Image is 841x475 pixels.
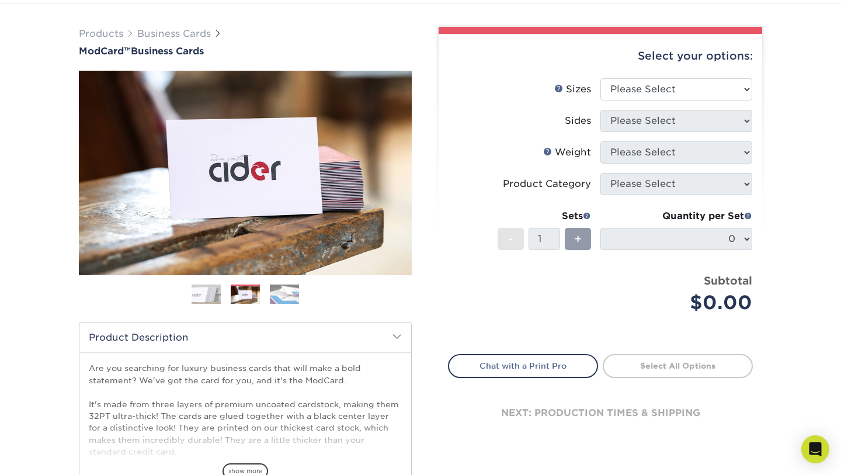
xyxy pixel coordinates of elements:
strong: Subtotal [704,274,752,287]
a: Business Cards [137,28,211,39]
img: Business Cards 03 [270,284,299,304]
div: Product Category [503,177,591,191]
img: ModCard™ 02 [79,71,412,275]
div: Weight [543,145,591,160]
a: ModCard™Business Cards [79,46,412,57]
div: Sizes [554,82,591,96]
div: next: production times & shipping [448,378,753,448]
iframe: Google Customer Reviews [3,439,99,471]
span: ModCard™ [79,46,131,57]
a: Select All Options [603,354,753,377]
div: Select your options: [448,34,753,78]
span: + [574,230,582,248]
h2: Product Description [79,323,411,352]
div: $0.00 [609,289,752,317]
div: Quantity per Set [600,209,752,223]
img: Business Cards 01 [192,280,221,309]
span: - [508,230,513,248]
div: Sides [565,114,591,128]
img: Business Cards 02 [231,286,260,304]
h1: Business Cards [79,46,412,57]
a: Products [79,28,123,39]
div: Open Intercom Messenger [801,435,829,463]
div: Sets [498,209,591,223]
a: Chat with a Print Pro [448,354,598,377]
